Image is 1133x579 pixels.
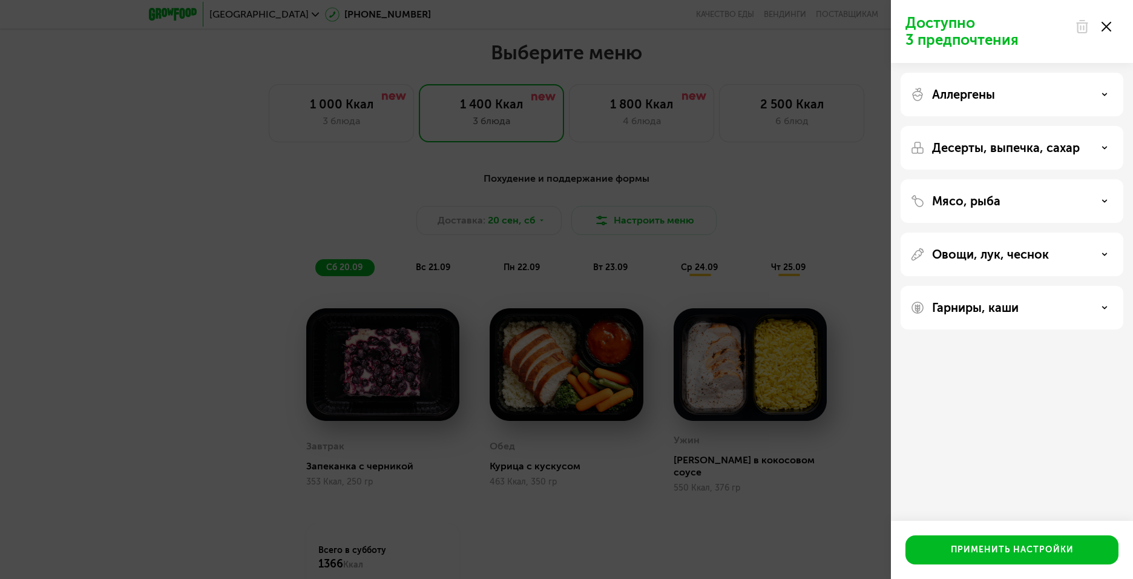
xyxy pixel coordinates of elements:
p: Мясо, рыба [932,194,1000,208]
p: Аллергены [932,87,995,102]
div: Применить настройки [951,544,1074,556]
p: Доступно 3 предпочтения [905,15,1068,48]
p: Десерты, выпечка, сахар [932,141,1080,155]
p: Овощи, лук, чеснок [932,247,1049,262]
button: Применить настройки [905,535,1118,564]
p: Гарниры, каши [932,300,1019,315]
